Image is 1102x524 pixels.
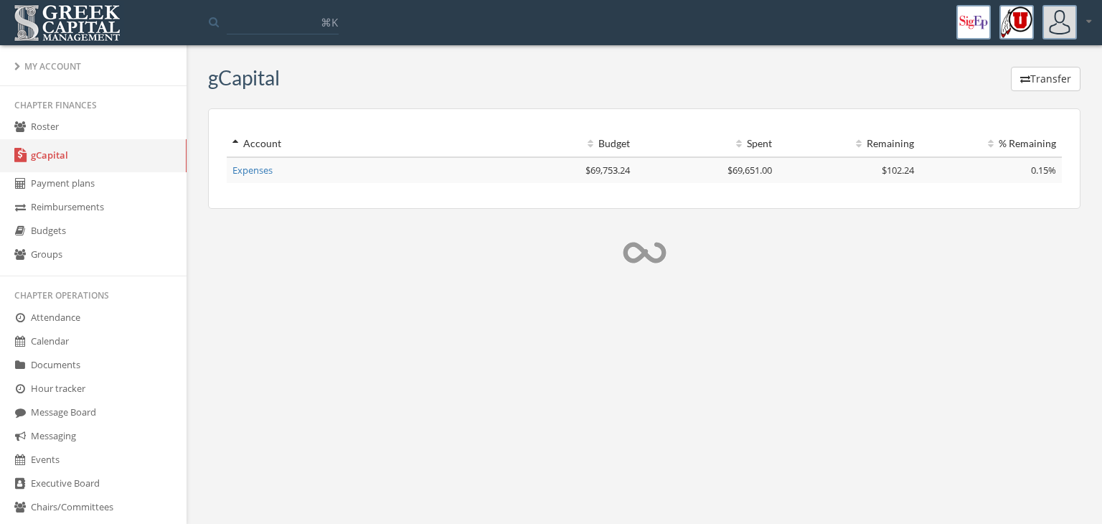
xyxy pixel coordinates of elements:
[585,164,630,177] span: $69,753.24
[727,164,772,177] span: $69,651.00
[232,164,273,177] a: Expenses
[321,15,338,29] span: ⌘K
[783,136,914,151] div: Remaining
[882,164,914,177] span: $102.24
[499,136,630,151] div: Budget
[926,136,1056,151] div: % Remaining
[208,67,280,89] h3: gCapital
[14,60,172,72] div: My Account
[641,136,772,151] div: Spent
[1031,164,1056,177] span: 0.15%
[1011,67,1080,91] button: Transfer
[232,136,488,151] div: Account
